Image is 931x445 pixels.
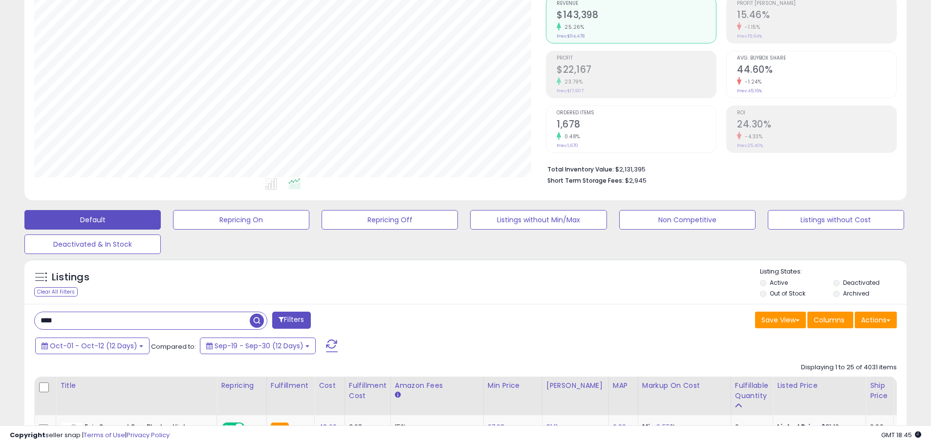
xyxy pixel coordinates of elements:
[737,33,762,39] small: Prev: 15.64%
[777,381,862,391] div: Listed Price
[814,315,844,325] span: Columns
[561,133,580,140] small: 0.48%
[557,9,716,22] h2: $143,398
[557,33,585,39] small: Prev: $114,478
[843,278,880,287] label: Deactivated
[557,119,716,132] h2: 1,678
[741,133,762,140] small: -4.33%
[557,56,716,61] span: Profit
[760,267,907,276] p: Listing States:
[395,381,479,391] div: Amazon Fees
[561,23,584,31] small: 25.26%
[625,176,647,185] span: $2,945
[488,381,538,391] div: Min Price
[24,234,161,254] button: Deactivated & In Stock
[271,381,310,391] div: Fulfillment
[735,381,769,401] div: Fulfillable Quantity
[619,210,756,230] button: Non Competitive
[151,342,196,351] span: Compared to:
[349,381,387,401] div: Fulfillment Cost
[741,23,760,31] small: -1.15%
[272,312,310,329] button: Filters
[638,377,731,415] th: The percentage added to the cost of goods (COGS) that forms the calculator for Min & Max prices.
[547,163,889,174] li: $2,131,395
[737,110,896,116] span: ROI
[84,430,125,440] a: Terms of Use
[52,271,89,284] h5: Listings
[547,165,614,173] b: Total Inventory Value:
[557,143,578,148] small: Prev: 1,670
[200,338,316,354] button: Sep-19 - Sep-30 (12 Days)
[319,381,341,391] div: Cost
[127,430,170,440] a: Privacy Policy
[843,289,869,297] label: Archived
[10,431,170,440] div: seller snap | |
[546,381,605,391] div: [PERSON_NAME]
[561,78,583,85] small: 23.79%
[60,381,213,391] div: Title
[737,88,762,94] small: Prev: 45.16%
[737,9,896,22] h2: 15.46%
[807,312,853,328] button: Columns
[557,88,584,94] small: Prev: $17,907
[24,210,161,230] button: Default
[221,381,262,391] div: Repricing
[470,210,606,230] button: Listings without Min/Max
[557,110,716,116] span: Ordered Items
[881,430,921,440] span: 2025-10-13 18:45 GMT
[855,312,897,328] button: Actions
[642,381,727,391] div: Markup on Cost
[557,64,716,77] h2: $22,167
[737,56,896,61] span: Avg. Buybox Share
[613,381,634,391] div: MAP
[737,119,896,132] h2: 24.30%
[35,338,150,354] button: Oct-01 - Oct-12 (12 Days)
[737,1,896,6] span: Profit [PERSON_NAME]
[322,210,458,230] button: Repricing Off
[34,287,78,297] div: Clear All Filters
[547,176,624,185] b: Short Term Storage Fees:
[10,430,45,440] strong: Copyright
[215,341,303,351] span: Sep-19 - Sep-30 (12 Days)
[755,312,806,328] button: Save View
[395,391,401,400] small: Amazon Fees.
[737,64,896,77] h2: 44.60%
[801,363,897,372] div: Displaying 1 to 25 of 4031 items
[557,1,716,6] span: Revenue
[741,78,761,85] small: -1.24%
[770,278,788,287] label: Active
[173,210,309,230] button: Repricing On
[737,143,763,148] small: Prev: 25.40%
[770,289,805,297] label: Out of Stock
[870,381,889,401] div: Ship Price
[768,210,904,230] button: Listings without Cost
[50,341,137,351] span: Oct-01 - Oct-12 (12 Days)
